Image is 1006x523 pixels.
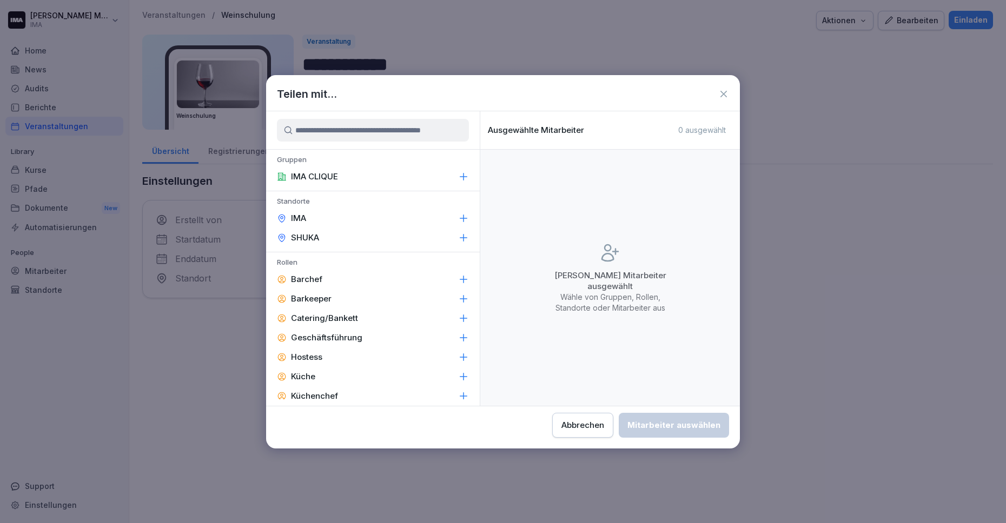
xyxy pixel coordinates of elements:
p: Gruppen [266,155,480,167]
p: Barkeeper [291,293,332,304]
p: Catering/Bankett [291,313,358,324]
h1: Teilen mit... [277,86,337,102]
div: Abbrechen [561,419,604,431]
p: IMA [291,213,306,224]
p: SHUKA [291,232,319,243]
p: Hostess [291,352,322,363]
p: [PERSON_NAME] Mitarbeiter ausgewählt [545,270,675,292]
p: Küchenchef [291,391,338,401]
p: 0 ausgewählt [678,125,726,135]
p: Geschäftsführung [291,332,362,343]
p: Barchef [291,274,322,285]
button: Mitarbeiter auswählen [619,413,729,438]
p: Rollen [266,258,480,270]
div: Mitarbeiter auswählen [627,419,720,431]
p: Standorte [266,197,480,209]
p: IMA CLIQUE [291,171,338,182]
p: Ausgewählte Mitarbeiter [488,125,584,135]
p: Wähle von Gruppen, Rollen, Standorte oder Mitarbeiter aus [545,292,675,313]
p: Küche [291,371,315,382]
button: Abbrechen [552,413,613,438]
